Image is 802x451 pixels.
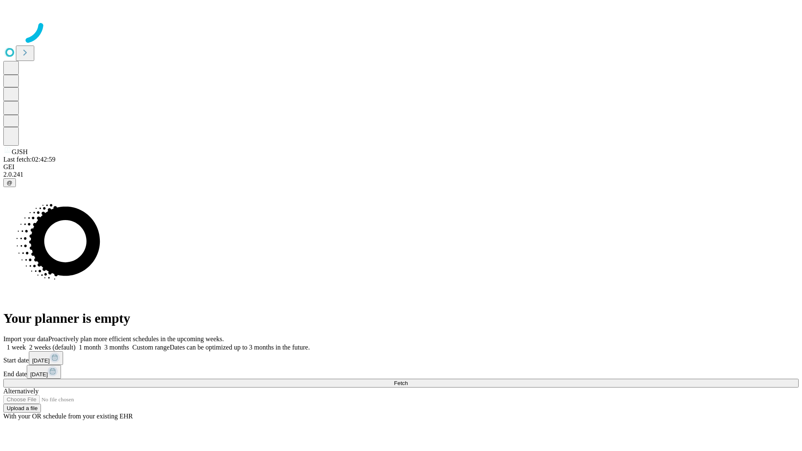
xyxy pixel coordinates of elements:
[79,344,101,351] span: 1 month
[3,156,56,163] span: Last fetch: 02:42:59
[7,180,13,186] span: @
[3,351,799,365] div: Start date
[48,335,224,342] span: Proactively plan more efficient schedules in the upcoming weeks.
[3,311,799,326] h1: Your planner is empty
[3,379,799,388] button: Fetch
[104,344,129,351] span: 3 months
[30,371,48,378] span: [DATE]
[29,351,63,365] button: [DATE]
[3,413,133,420] span: With your OR schedule from your existing EHR
[32,357,50,364] span: [DATE]
[3,163,799,171] div: GEI
[3,365,799,379] div: End date
[29,344,76,351] span: 2 weeks (default)
[3,388,38,395] span: Alternatively
[3,404,41,413] button: Upload a file
[170,344,310,351] span: Dates can be optimized up to 3 months in the future.
[27,365,61,379] button: [DATE]
[394,380,408,386] span: Fetch
[3,178,16,187] button: @
[3,171,799,178] div: 2.0.241
[7,344,26,351] span: 1 week
[12,148,28,155] span: GJSH
[132,344,170,351] span: Custom range
[3,335,48,342] span: Import your data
